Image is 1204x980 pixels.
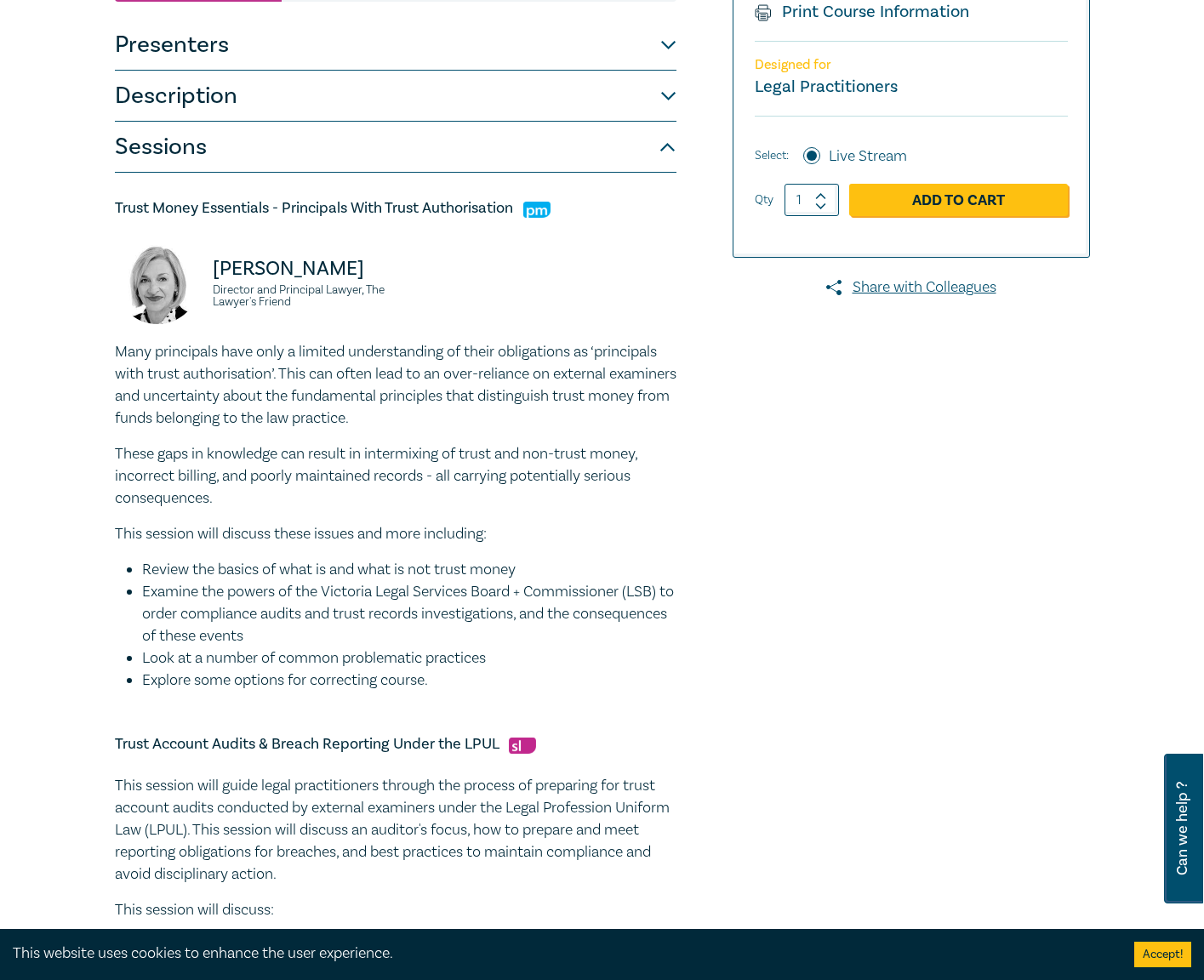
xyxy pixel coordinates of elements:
button: Sessions [115,122,676,173]
li: Examine the powers of the Victoria Legal Services Board + Commissioner (LSB) to order compliance ... [142,581,676,647]
p: This session will guide legal practitioners through the process of preparing for trust account au... [115,775,676,886]
img: Jennie Pakula [115,239,200,324]
img: Practice Management & Business Skills [523,202,551,218]
small: Director and Principal Lawyer, The Lawyer's Friend [213,284,385,308]
p: This session will discuss these issues and more including: [115,523,676,545]
a: Share with Colleagues [733,276,1090,299]
li: Explore some options for correcting course. [142,669,676,692]
p: Designed for [755,57,1068,73]
span: Select: [755,146,789,165]
li: Review the basics of what is and what is not trust money [142,559,676,581]
span: Can we help ? [1174,764,1190,893]
p: This session will discuss: [115,899,676,921]
input: 1 [785,184,839,216]
p: These gaps in knowledge can result in intermixing of trust and non-trust money, incorrect billing... [115,443,676,510]
li: Look at a number of common problematic practices [142,647,676,669]
label: Qty [755,191,773,209]
label: Live Stream [829,145,907,168]
button: Presenters [115,20,676,71]
a: Add to Cart [849,184,1068,216]
small: Legal Practitioners [755,76,898,98]
p: [PERSON_NAME] [213,255,385,282]
a: Print Course Information [755,1,970,23]
button: Accept cookies [1134,942,1191,967]
h5: Trust Money Essentials - Principals With Trust Authorisation [115,198,676,219]
img: Substantive Law [509,738,536,754]
div: This website uses cookies to enhance the user experience. [13,943,1109,965]
button: Description [115,71,676,122]
p: Many principals have only a limited understanding of their obligations as ‘principals with trust ... [115,341,676,430]
h5: Trust Account Audits & Breach Reporting Under the LPUL [115,734,676,755]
